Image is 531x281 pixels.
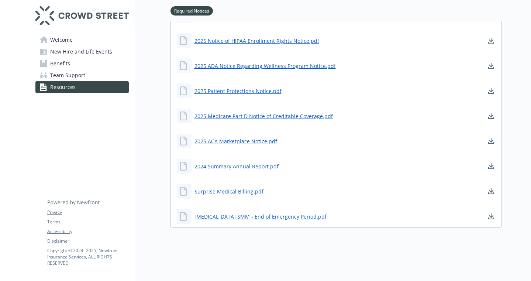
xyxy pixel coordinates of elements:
[487,86,496,95] a: download document
[47,219,128,225] a: Terms
[50,69,85,81] span: Team Support
[50,34,73,46] span: Welcome
[194,188,263,195] a: Surprise Medical Billing.pdf
[47,228,128,235] a: Accessibility
[35,46,129,58] a: New Hire and Life Events
[35,69,129,81] a: Team Support
[35,81,129,93] a: Resources
[194,87,282,95] a: 2025 Patient Protections Notice.pdf
[194,112,333,120] a: 2025 Medicare Part D Notice of Creditable Coverage.pdf
[487,162,496,171] a: download document
[194,213,327,220] a: [MEDICAL_DATA] SMM - End of Emergency Period.pdf
[194,137,277,145] a: 2025 ACA Marketplace Notice.pdf
[50,46,112,58] span: New Hire and Life Events
[487,187,496,196] a: download document
[170,7,213,14] a: Required Notices
[194,162,279,170] a: 2024 Summary Annual Report.pdf
[194,37,319,45] a: 2025 Notice of HIPAA Enrollment Rights Notice.pdf
[487,212,496,221] a: download document
[194,62,336,70] a: 2025 ADA Notice Regarding Wellness Program Notice.pdf
[487,112,496,120] a: download document
[35,34,129,46] a: Welcome
[50,81,76,93] span: Resources
[487,61,496,70] a: download document
[47,247,128,266] p: Copyright © 2024 - 2025 , Newfront Insurance Services, ALL RIGHTS RESERVED
[35,58,129,69] a: Benefits
[487,36,496,45] a: download document
[487,137,496,145] a: download document
[47,209,128,216] a: Privacy
[50,58,70,69] span: Benefits
[47,238,128,244] a: Disclaimer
